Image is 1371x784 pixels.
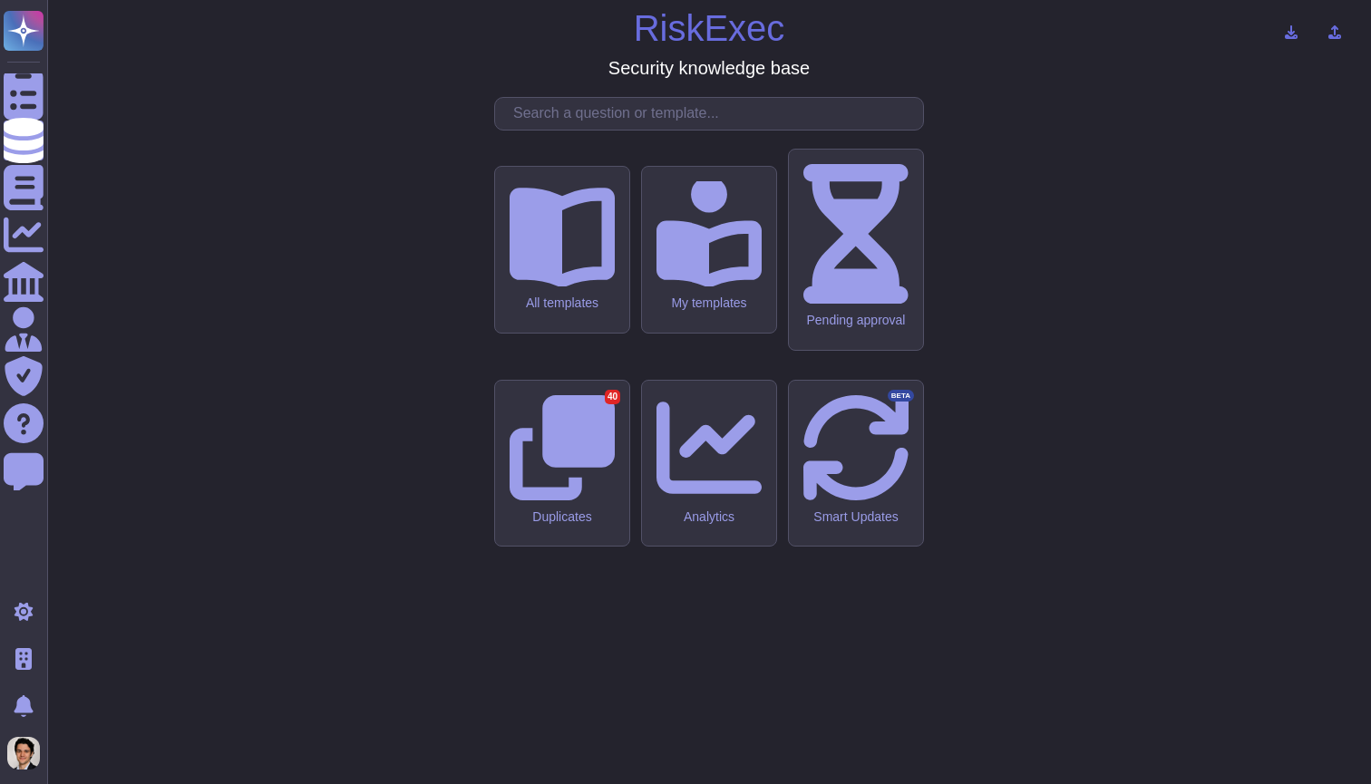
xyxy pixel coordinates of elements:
[634,6,785,50] h1: RiskExec
[605,390,620,404] div: 40
[7,737,40,769] img: user
[803,313,909,328] div: Pending approval
[608,57,810,79] h3: Security knowledge base
[656,509,762,525] div: Analytics
[888,390,914,402] div: BETA
[504,98,923,130] input: Search a question or template...
[656,295,762,311] div: My templates
[510,295,615,311] div: All templates
[510,509,615,525] div: Duplicates
[4,733,53,773] button: user
[803,509,909,525] div: Smart Updates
